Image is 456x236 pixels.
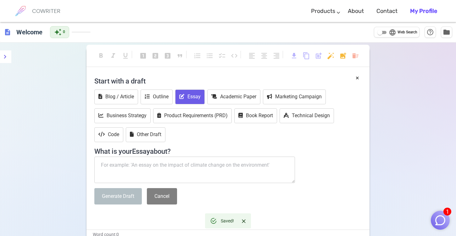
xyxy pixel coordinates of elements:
[431,211,450,230] button: 1
[443,28,450,36] span: folder
[315,52,322,60] span: post_add
[234,108,277,123] button: Book Report
[207,89,260,104] button: Academic Paper
[441,26,452,38] button: Manage Documents
[175,89,205,104] button: Essay
[94,188,142,205] button: Generate Draft
[139,52,147,60] span: looks_one
[164,52,171,60] span: looks_3
[248,52,256,60] span: format_align_left
[239,216,248,226] button: Close
[94,108,151,123] button: Business Strategy
[273,52,280,60] span: format_align_right
[356,73,359,83] button: ×
[206,52,214,60] span: format_list_bulleted
[141,89,173,104] button: Outline
[221,215,234,227] div: Saved!
[410,2,437,20] a: My Profile
[398,29,417,36] span: Web Search
[194,52,201,60] span: format_list_numbered
[54,28,62,36] span: auto_awesome
[13,3,28,19] img: brand logo
[290,52,298,60] span: download
[339,52,347,60] span: add_photo_alternate
[94,144,362,156] h4: What is your Essay about?
[4,28,11,36] span: description
[348,2,364,20] a: About
[94,89,138,104] button: Blog / Article
[97,52,105,60] span: format_bold
[218,52,226,60] span: checklist
[63,29,65,35] span: 0
[389,29,396,36] span: language
[280,108,334,123] button: Technical Design
[425,26,436,38] button: Help & Shortcuts
[352,52,359,60] span: delete_sweep
[122,52,129,60] span: format_underlined
[376,2,398,20] a: Contact
[443,208,451,216] span: 1
[14,26,45,38] h6: Click to edit title
[153,108,232,123] button: Product Requirements (PRD)
[231,52,238,60] span: code
[126,127,165,142] button: Other Draft
[260,52,268,60] span: format_align_center
[32,8,60,14] h6: COWRITER
[147,188,177,205] button: Cancel
[94,127,123,142] button: Code
[263,89,326,104] button: Marketing Campaign
[176,52,184,60] span: format_quote
[311,2,335,20] a: Products
[410,8,437,14] b: My Profile
[303,52,310,60] span: content_copy
[434,214,446,226] img: Close chat
[94,73,362,89] h4: Start with a draft
[327,52,335,60] span: auto_fix_high
[152,52,159,60] span: looks_two
[109,52,117,60] span: format_italic
[426,28,434,36] span: help_outline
